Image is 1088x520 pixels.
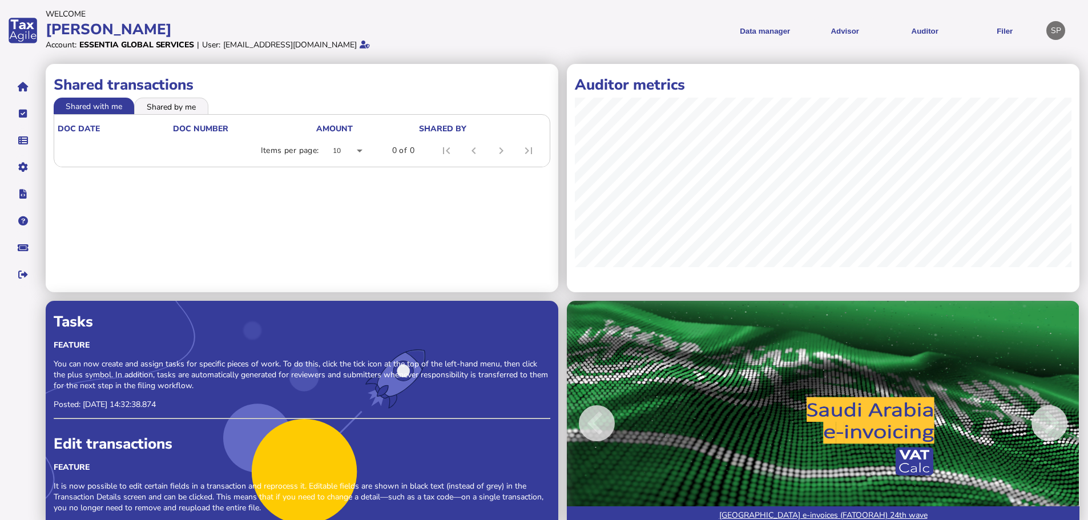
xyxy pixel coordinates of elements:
div: Tasks [54,312,550,332]
div: Items per page: [261,145,319,156]
button: Manage settings [11,155,35,179]
div: Amount [316,123,353,134]
div: doc number [173,123,228,134]
p: Posted: [DATE] 14:32:38.874 [54,399,550,410]
button: Developer hub links [11,182,35,206]
div: [PERSON_NAME] [46,19,541,39]
button: Shows a dropdown of VAT Advisor options [809,17,881,45]
button: Raise a support ticket [11,236,35,260]
p: You can now create and assign tasks for specific pieces of work. To do this, click the tick icon ... [54,358,550,391]
p: It is now possible to edit certain fields in a transaction and reprocess it. Editable fields are ... [54,481,550,513]
li: Shared by me [134,98,208,114]
h1: Auditor metrics [575,75,1071,95]
menu: navigate products [546,17,1041,45]
button: Auditor [889,17,961,45]
h1: Shared transactions [54,75,550,95]
i: Email verified [360,41,370,49]
button: Last page [515,137,542,164]
div: shared by [419,123,544,134]
div: User: [202,39,220,50]
button: First page [433,137,460,164]
button: Shows a dropdown of Data manager options [729,17,801,45]
i: Data manager [18,140,28,141]
div: Feature [54,340,550,350]
div: Amount [316,123,418,134]
div: Feature [54,462,550,473]
div: [EMAIL_ADDRESS][DOMAIN_NAME] [223,39,357,50]
button: Previous page [460,137,487,164]
div: doc date [58,123,172,134]
div: Account: [46,39,76,50]
button: Home [11,75,35,99]
div: Edit transactions [54,434,550,454]
button: Next page [487,137,515,164]
div: doc date [58,123,100,134]
div: 0 of 0 [392,145,414,156]
div: shared by [419,123,466,134]
li: Shared with me [54,98,134,114]
button: Sign out [11,263,35,287]
button: Filer [969,17,1041,45]
div: Essentia Global Services [79,39,194,50]
button: Data manager [11,128,35,152]
div: doc number [173,123,315,134]
div: | [197,39,199,50]
div: Profile settings [1046,21,1065,40]
div: Welcome [46,9,541,19]
button: Help pages [11,209,35,233]
button: Tasks [11,102,35,126]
